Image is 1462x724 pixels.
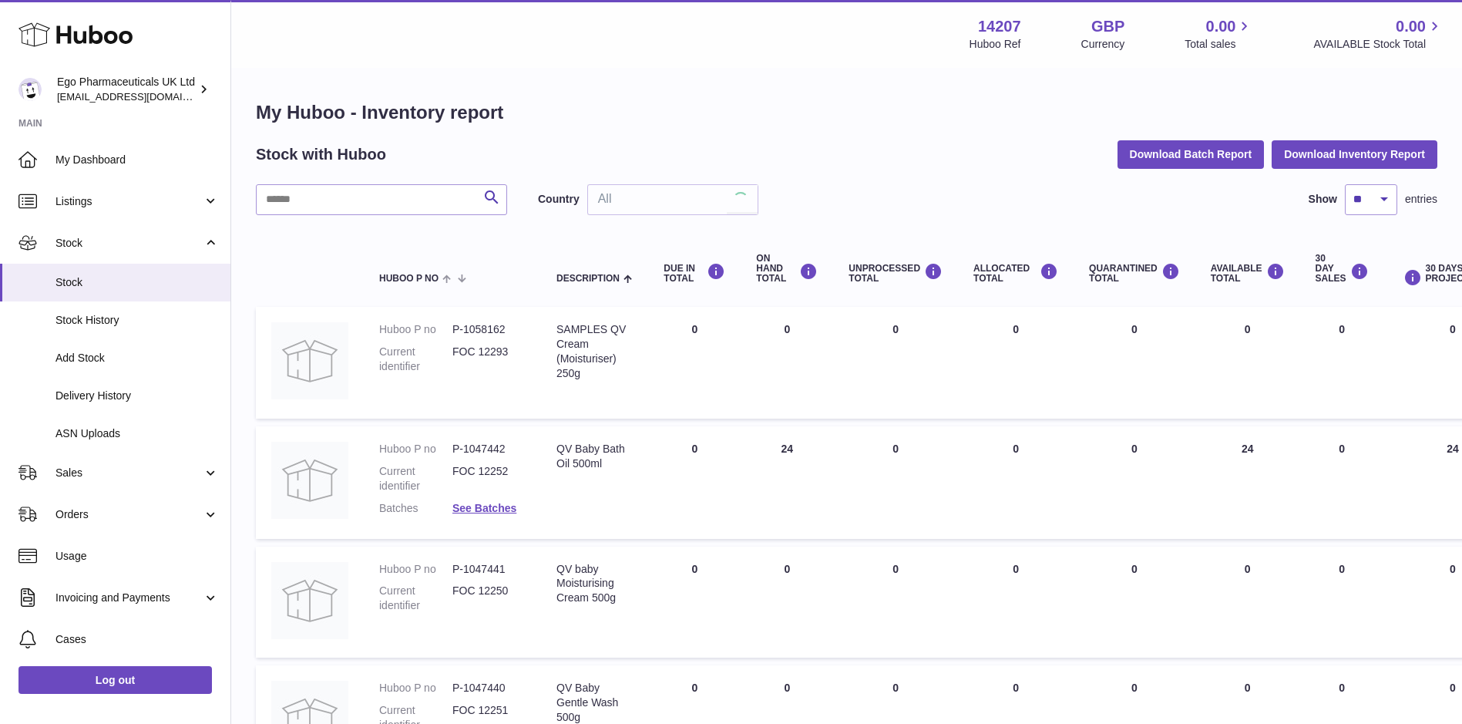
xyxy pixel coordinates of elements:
[1118,140,1265,168] button: Download Batch Report
[379,442,452,456] dt: Huboo P no
[55,426,219,441] span: ASN Uploads
[256,144,386,165] h2: Stock with Huboo
[271,562,348,639] img: product image
[55,466,203,480] span: Sales
[55,194,203,209] span: Listings
[55,153,219,167] span: My Dashboard
[18,666,212,694] a: Log out
[18,78,42,101] img: internalAdmin-14207@internal.huboo.com
[1405,192,1437,207] span: entries
[379,681,452,695] dt: Huboo P no
[55,351,219,365] span: Add Stock
[1081,37,1125,52] div: Currency
[556,442,633,471] div: QV Baby Bath Oil 500ml
[1195,426,1300,539] td: 24
[452,584,526,613] dd: FOC 12250
[379,562,452,577] dt: Huboo P no
[379,464,452,493] dt: Current identifier
[648,547,741,658] td: 0
[1131,682,1138,694] span: 0
[741,426,833,539] td: 24
[379,584,452,613] dt: Current identifier
[1091,16,1124,37] strong: GBP
[379,274,439,284] span: Huboo P no
[57,90,227,103] span: [EMAIL_ADDRESS][DOMAIN_NAME]
[973,263,1058,284] div: ALLOCATED Total
[379,345,452,374] dt: Current identifier
[1185,16,1253,52] a: 0.00 Total sales
[556,274,620,284] span: Description
[1131,323,1138,335] span: 0
[648,307,741,419] td: 0
[1313,37,1444,52] span: AVAILABLE Stock Total
[55,591,203,605] span: Invoicing and Payments
[556,562,633,606] div: QV baby Moisturising Cream 500g
[452,464,526,493] dd: FOC 12252
[55,632,219,647] span: Cases
[1316,254,1369,285] div: 30 DAY SALES
[55,236,203,251] span: Stock
[958,307,1074,419] td: 0
[833,426,958,539] td: 0
[452,442,526,456] dd: P-1047442
[970,37,1021,52] div: Huboo Ref
[958,547,1074,658] td: 0
[1272,140,1437,168] button: Download Inventory Report
[978,16,1021,37] strong: 14207
[958,426,1074,539] td: 0
[556,322,633,381] div: SAMPLES QV Cream (Moisturiser) 250g
[452,502,516,514] a: See Batches
[452,681,526,695] dd: P-1047440
[1185,37,1253,52] span: Total sales
[379,322,452,337] dt: Huboo P no
[833,547,958,658] td: 0
[1300,426,1384,539] td: 0
[1131,443,1138,455] span: 0
[1211,263,1285,284] div: AVAILABLE Total
[1131,563,1138,575] span: 0
[1206,16,1236,37] span: 0.00
[538,192,580,207] label: Country
[271,442,348,519] img: product image
[648,426,741,539] td: 0
[1300,547,1384,658] td: 0
[1300,307,1384,419] td: 0
[55,549,219,564] span: Usage
[452,345,526,374] dd: FOC 12293
[55,313,219,328] span: Stock History
[849,263,943,284] div: UNPROCESSED Total
[1195,307,1300,419] td: 0
[57,75,196,104] div: Ego Pharmaceuticals UK Ltd
[55,507,203,522] span: Orders
[256,100,1437,125] h1: My Huboo - Inventory report
[1309,192,1337,207] label: Show
[741,547,833,658] td: 0
[55,275,219,290] span: Stock
[55,389,219,403] span: Delivery History
[756,254,818,285] div: ON HAND Total
[1195,547,1300,658] td: 0
[664,263,725,284] div: DUE IN TOTAL
[1396,16,1426,37] span: 0.00
[1089,263,1180,284] div: QUARANTINED Total
[452,562,526,577] dd: P-1047441
[833,307,958,419] td: 0
[271,322,348,399] img: product image
[1313,16,1444,52] a: 0.00 AVAILABLE Stock Total
[452,322,526,337] dd: P-1058162
[741,307,833,419] td: 0
[379,501,452,516] dt: Batches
